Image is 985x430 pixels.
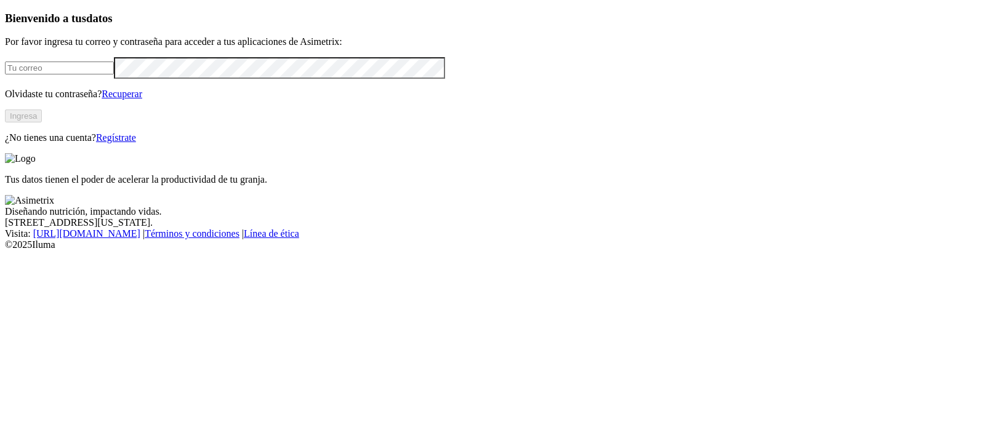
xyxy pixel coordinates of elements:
p: ¿No tienes una cuenta? [5,132,980,143]
p: Tus datos tienen el poder de acelerar la productividad de tu granja. [5,174,980,185]
input: Tu correo [5,62,114,74]
img: Logo [5,153,36,164]
div: © 2025 Iluma [5,239,980,250]
p: Por favor ingresa tu correo y contraseña para acceder a tus aplicaciones de Asimetrix: [5,36,980,47]
img: Asimetrix [5,195,54,206]
a: Línea de ética [244,228,299,239]
a: Recuperar [102,89,142,99]
a: Términos y condiciones [145,228,239,239]
button: Ingresa [5,109,42,122]
p: Olvidaste tu contraseña? [5,89,980,100]
span: datos [86,12,113,25]
a: Regístrate [96,132,136,143]
div: Visita : | | [5,228,980,239]
h3: Bienvenido a tus [5,12,980,25]
div: [STREET_ADDRESS][US_STATE]. [5,217,980,228]
div: Diseñando nutrición, impactando vidas. [5,206,980,217]
a: [URL][DOMAIN_NAME] [33,228,140,239]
